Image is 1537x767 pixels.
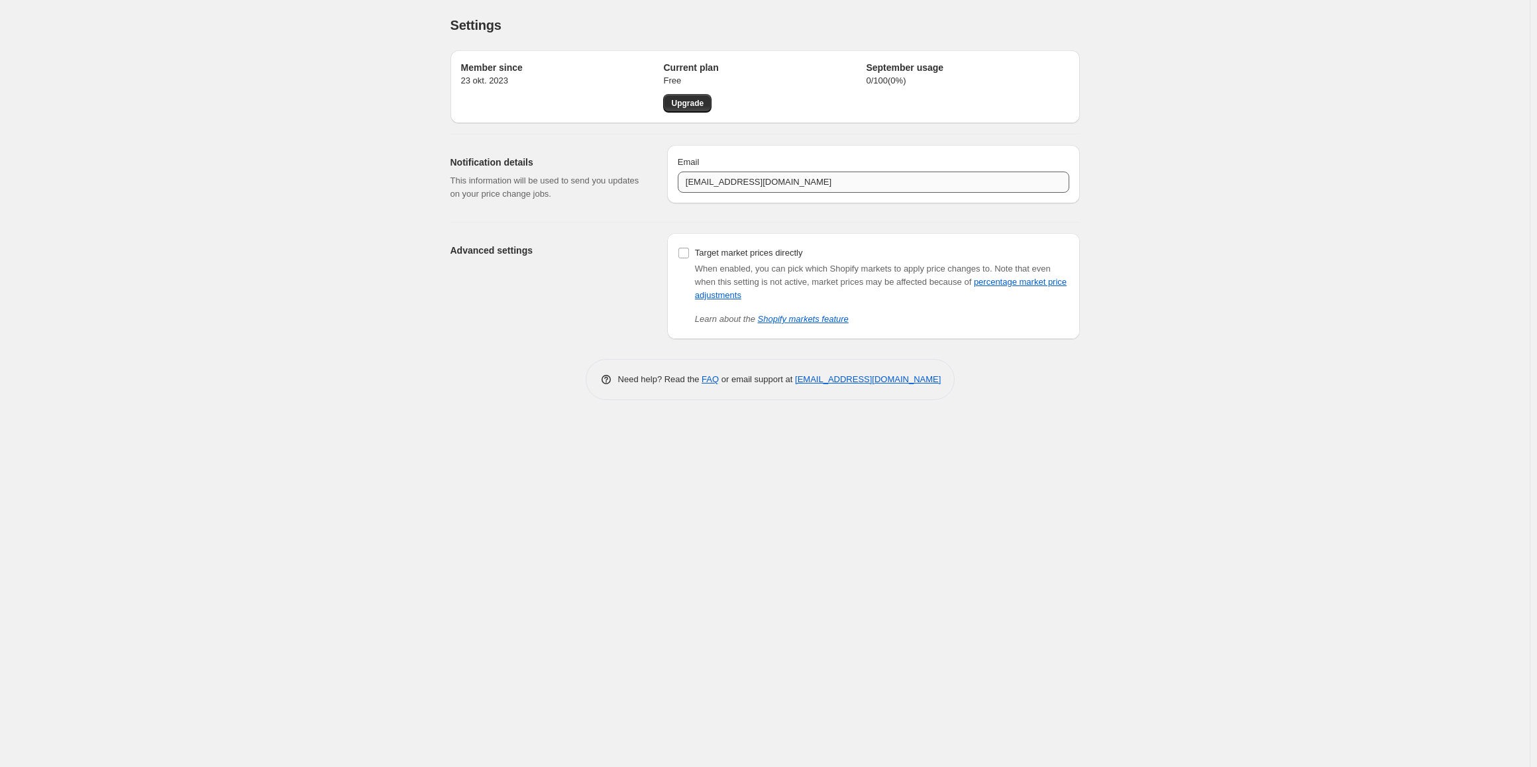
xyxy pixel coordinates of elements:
span: Note that even when this setting is not active, market prices may be affected because of [695,264,1067,300]
a: [EMAIL_ADDRESS][DOMAIN_NAME] [795,374,941,384]
span: When enabled, you can pick which Shopify markets to apply price changes to. [695,264,992,274]
a: Shopify markets feature [758,314,849,324]
p: Free [663,74,866,87]
a: Upgrade [663,94,712,113]
span: Need help? Read the [618,374,702,384]
span: Upgrade [671,98,704,109]
p: This information will be used to send you updates on your price change jobs. [450,174,646,201]
h2: Advanced settings [450,244,646,257]
span: Settings [450,18,502,32]
h2: September usage [866,61,1069,74]
p: 0 / 100 ( 0 %) [866,74,1069,87]
p: 23 okt. 2023 [461,74,664,87]
span: Email [678,157,700,167]
span: Target market prices directly [695,248,803,258]
a: FAQ [702,374,719,384]
span: or email support at [719,374,795,384]
i: Learn about the [695,314,849,324]
h2: Notification details [450,156,646,169]
h2: Member since [461,61,664,74]
h2: Current plan [663,61,866,74]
